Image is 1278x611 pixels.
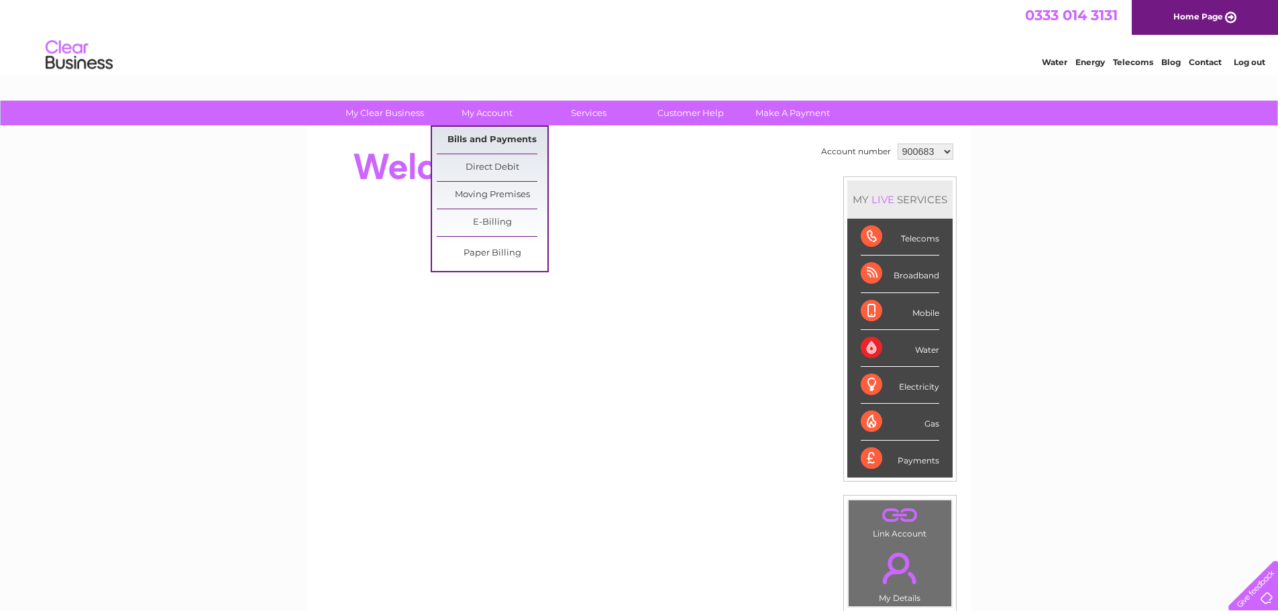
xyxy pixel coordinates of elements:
[852,504,948,527] a: .
[847,180,953,219] div: MY SERVICES
[1189,57,1222,67] a: Contact
[861,256,939,292] div: Broadband
[437,182,547,209] a: Moving Premises
[861,330,939,367] div: Water
[861,219,939,256] div: Telecoms
[1025,7,1118,23] a: 0333 014 3131
[635,101,746,125] a: Customer Help
[437,209,547,236] a: E-Billing
[431,101,542,125] a: My Account
[533,101,644,125] a: Services
[869,193,897,206] div: LIVE
[737,101,848,125] a: Make A Payment
[437,127,547,154] a: Bills and Payments
[852,545,948,592] a: .
[1042,57,1067,67] a: Water
[437,154,547,181] a: Direct Debit
[861,404,939,441] div: Gas
[1113,57,1153,67] a: Telecoms
[861,293,939,330] div: Mobile
[848,500,952,542] td: Link Account
[848,541,952,607] td: My Details
[818,140,894,163] td: Account number
[45,35,113,76] img: logo.png
[437,240,547,267] a: Paper Billing
[1075,57,1105,67] a: Energy
[1234,57,1265,67] a: Log out
[329,101,440,125] a: My Clear Business
[1161,57,1181,67] a: Blog
[323,7,957,65] div: Clear Business is a trading name of Verastar Limited (registered in [GEOGRAPHIC_DATA] No. 3667643...
[861,441,939,477] div: Payments
[861,367,939,404] div: Electricity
